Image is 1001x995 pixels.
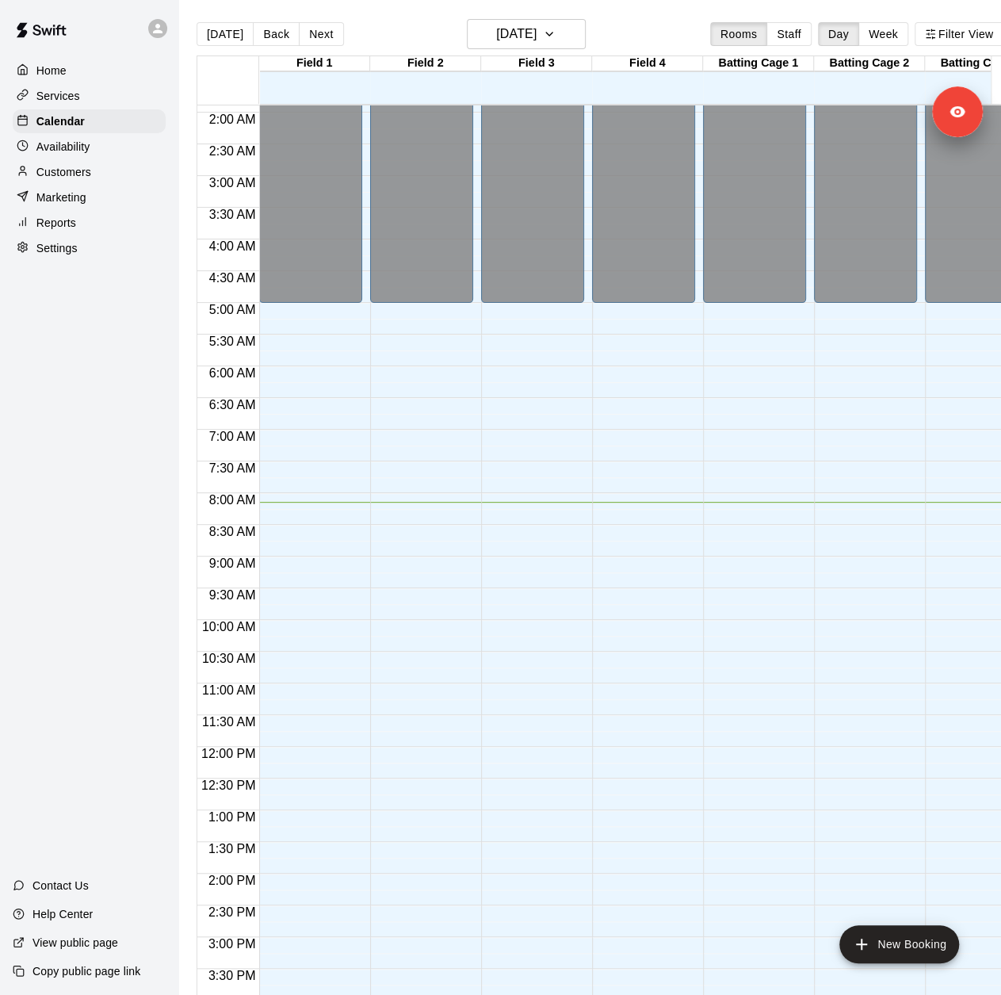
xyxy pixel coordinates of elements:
button: Staff [766,22,812,46]
span: 3:00 AM [205,176,260,189]
p: Copy public page link [32,963,140,979]
span: 4:30 AM [205,271,260,285]
span: 5:00 AM [205,303,260,316]
a: Customers [13,160,166,184]
p: Services [36,88,80,104]
span: 2:00 AM [205,113,260,126]
p: Home [36,63,67,78]
button: Week [858,22,908,46]
button: [DATE] [467,19,586,49]
span: 3:30 AM [205,208,260,221]
p: Customers [36,164,91,180]
span: 12:00 PM [197,747,259,760]
div: Field 2 [370,56,481,71]
p: Contact Us [32,878,89,894]
span: 9:30 AM [205,588,260,602]
p: Settings [36,240,78,256]
p: View public page [32,935,118,951]
span: 7:30 AM [205,461,260,475]
a: Marketing [13,186,166,209]
p: Availability [36,139,90,155]
button: add [839,925,959,963]
a: Calendar [13,109,166,133]
span: 1:00 PM [204,810,260,824]
span: 12:30 PM [197,779,259,792]
a: Settings [13,236,166,260]
h6: [DATE] [496,23,537,45]
span: 2:30 AM [205,144,260,158]
a: Home [13,59,166,82]
div: Field 1 [259,56,370,71]
span: 10:00 AM [198,620,260,633]
span: 9:00 AM [205,557,260,570]
span: 10:30 AM [198,652,260,665]
p: Help Center [32,906,93,922]
div: Field 4 [592,56,703,71]
p: Calendar [36,113,85,129]
span: 7:00 AM [205,430,260,443]
span: 8:30 AM [205,525,260,538]
button: Back [253,22,300,46]
button: Next [299,22,343,46]
span: 5:30 AM [205,335,260,348]
span: 11:30 AM [198,715,260,729]
button: [DATE] [197,22,254,46]
span: 8:00 AM [205,493,260,507]
a: Availability [13,135,166,159]
div: Batting Cage 2 [814,56,925,71]
span: 4:00 AM [205,239,260,253]
a: Reports [13,211,166,235]
span: 3:00 PM [204,937,260,951]
div: Batting Cage 1 [703,56,814,71]
span: 6:30 AM [205,398,260,411]
p: Marketing [36,189,86,205]
span: 2:30 PM [204,905,260,919]
button: Rooms [710,22,767,46]
span: 11:00 AM [198,683,260,697]
a: Services [13,84,166,108]
p: Reports [36,215,76,231]
span: 1:30 PM [204,842,260,855]
div: Field 3 [481,56,592,71]
span: 6:00 AM [205,366,260,380]
button: Day [818,22,859,46]
span: 3:30 PM [204,969,260,982]
span: 2:00 PM [204,874,260,887]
